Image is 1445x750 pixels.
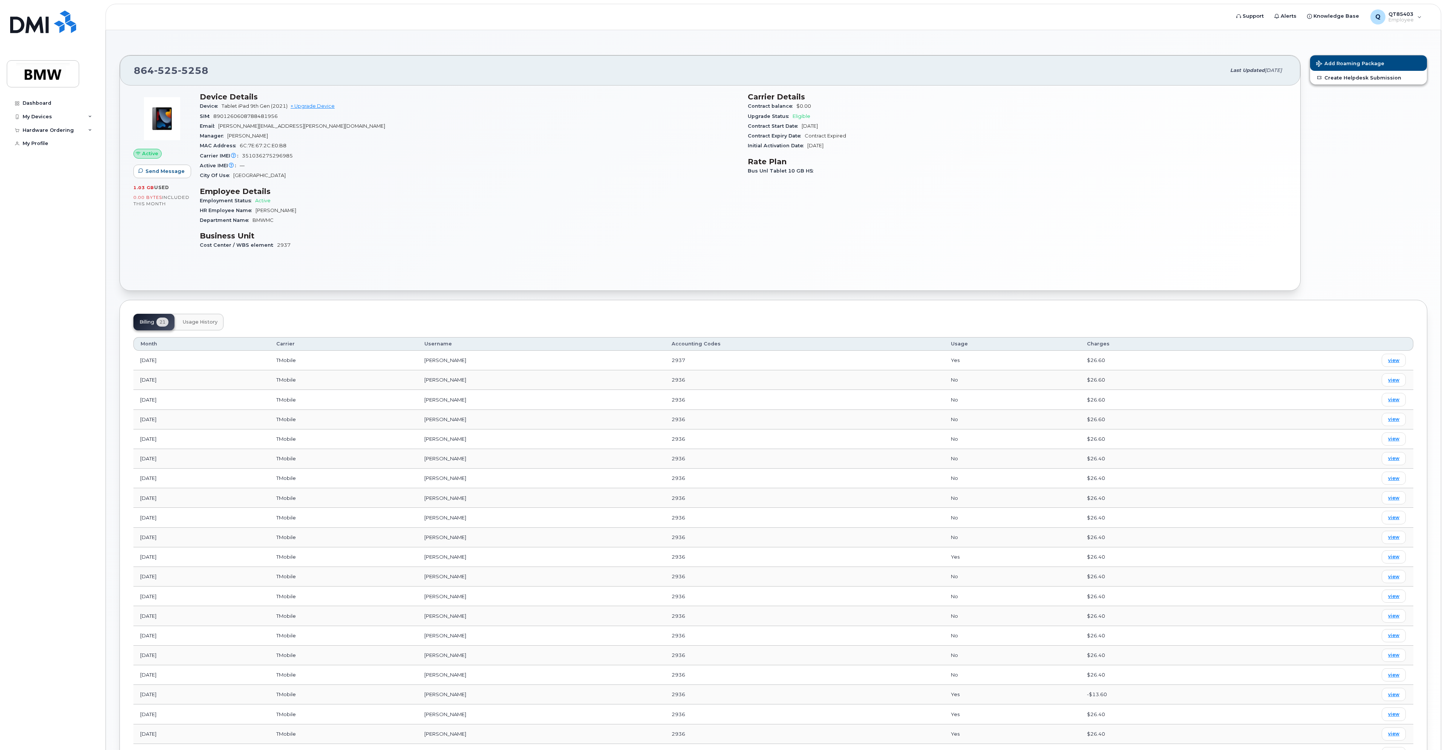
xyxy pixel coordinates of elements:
[133,351,269,370] td: [DATE]
[1388,416,1399,423] span: view
[944,685,1080,704] td: Yes
[200,198,255,203] span: Employment Status
[1087,593,1235,600] div: $26.40
[1310,55,1427,71] button: Add Roaming Package
[1388,672,1399,678] span: view
[748,143,807,148] span: Initial Activation Date
[1087,495,1235,502] div: $26.40
[269,370,418,390] td: TMobile
[1382,609,1406,622] a: view
[944,410,1080,429] td: No
[200,103,222,109] span: Device
[1388,593,1399,600] span: view
[269,704,418,724] td: TMobile
[1382,570,1406,583] a: view
[418,449,665,469] td: [PERSON_NAME]
[269,488,418,508] td: TMobile
[748,157,1287,166] h3: Rate Plan
[418,665,665,685] td: [PERSON_NAME]
[1382,432,1406,446] a: view
[227,133,268,139] span: [PERSON_NAME]
[269,337,418,351] th: Carrier
[748,92,1287,101] h3: Carrier Details
[222,103,288,109] span: Tablet iPad 9th Gen (2021)
[944,488,1080,508] td: No
[418,626,665,646] td: [PERSON_NAME]
[672,357,685,363] span: 2937
[944,704,1080,724] td: Yes
[1087,573,1235,580] div: $26.40
[944,646,1080,665] td: No
[418,429,665,449] td: [PERSON_NAME]
[133,547,269,567] td: [DATE]
[1388,711,1399,718] span: view
[133,185,154,190] span: 1.03 GB
[133,488,269,508] td: [DATE]
[1316,61,1384,68] span: Add Roaming Package
[418,606,665,626] td: [PERSON_NAME]
[133,528,269,547] td: [DATE]
[269,528,418,547] td: TMobile
[269,429,418,449] td: TMobile
[672,632,685,638] span: 2936
[1087,435,1235,443] div: $26.60
[944,528,1080,547] td: No
[133,337,269,351] th: Month
[748,168,817,174] span: Bus Unl Tablet 10 GB HS
[269,469,418,488] td: TMobile
[748,123,802,129] span: Contract Start Date
[944,337,1080,351] th: Usage
[418,724,665,744] td: [PERSON_NAME]
[944,665,1080,685] td: No
[269,646,418,665] td: TMobile
[1087,730,1235,738] div: $26.40
[944,587,1080,606] td: No
[793,113,810,119] span: Eligible
[672,554,685,560] span: 2936
[665,337,944,351] th: Accounting Codes
[672,613,685,619] span: 2936
[1382,550,1406,564] a: view
[1265,67,1282,73] span: [DATE]
[944,449,1080,469] td: No
[133,724,269,744] td: [DATE]
[944,469,1080,488] td: No
[133,665,269,685] td: [DATE]
[672,672,685,678] span: 2936
[1388,435,1399,442] span: view
[1388,495,1399,501] span: view
[1087,652,1235,659] div: $26.40
[418,508,665,527] td: [PERSON_NAME]
[418,646,665,665] td: [PERSON_NAME]
[944,370,1080,390] td: No
[154,185,169,190] span: used
[418,469,665,488] td: [PERSON_NAME]
[1087,711,1235,718] div: $26.40
[672,534,685,540] span: 2936
[1388,613,1399,619] span: view
[1087,613,1235,620] div: $26.40
[1087,475,1235,482] div: $26.40
[944,567,1080,587] td: No
[672,652,685,658] span: 2936
[233,173,286,178] span: [GEOGRAPHIC_DATA]
[213,113,278,119] span: 8901260608788481956
[1087,691,1235,698] div: -$13.60
[133,429,269,449] td: [DATE]
[1382,727,1406,741] a: view
[1087,553,1235,561] div: $26.40
[1388,691,1399,698] span: view
[1388,730,1399,737] span: view
[269,626,418,646] td: TMobile
[672,495,685,501] span: 2936
[1087,376,1235,383] div: $26.60
[133,646,269,665] td: [DATE]
[133,390,269,409] td: [DATE]
[269,508,418,527] td: TMobile
[1382,668,1406,681] a: view
[1382,707,1406,721] a: view
[200,242,277,248] span: Cost Center / WBS element
[807,143,824,148] span: [DATE]
[1382,688,1406,701] a: view
[200,231,739,240] h3: Business Unit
